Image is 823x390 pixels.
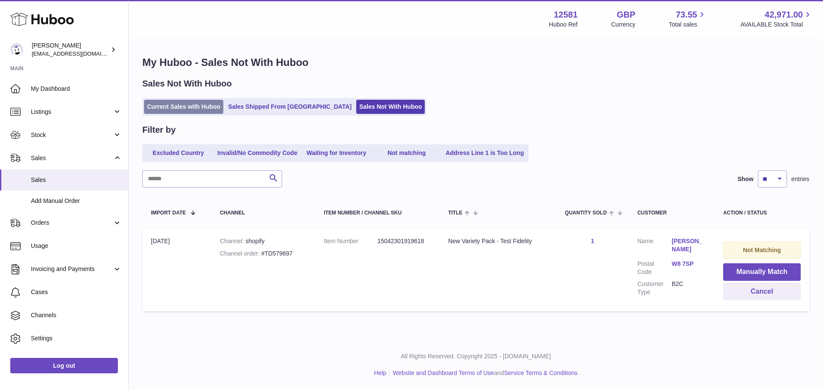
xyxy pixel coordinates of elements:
[637,210,706,216] div: Customer
[31,108,113,116] span: Listings
[740,21,813,29] span: AVAILABLE Stock Total
[144,100,223,114] a: Current Sales with Huboo
[220,210,307,216] div: Channel
[669,21,707,29] span: Total sales
[669,9,707,29] a: 73.55 Total sales
[372,146,441,160] a: Not matching
[765,9,803,21] span: 42,971.00
[723,283,801,301] button: Cancel
[676,9,697,21] span: 73.55
[611,21,636,29] div: Currency
[393,369,494,376] a: Website and Dashboard Terms of Use
[672,280,706,296] dd: B2C
[31,334,122,342] span: Settings
[31,131,113,139] span: Stock
[443,146,527,160] a: Address Line 1 is Too Long
[142,78,232,89] h2: Sales Not With Huboo
[637,237,672,256] dt: Name
[31,242,122,250] span: Usage
[324,237,377,245] dt: Item Number
[743,247,781,253] strong: Not Matching
[31,176,122,184] span: Sales
[135,352,816,360] p: All Rights Reserved. Copyright 2025 - [DOMAIN_NAME]
[554,9,578,21] strong: 12581
[672,237,706,253] a: [PERSON_NAME]
[302,146,371,160] a: Waiting for Inventory
[448,237,547,245] div: New Variety Pack - Test Fidelity
[220,250,307,258] div: #TD579697
[740,9,813,29] a: 42,971.00 AVAILABLE Stock Total
[142,56,809,69] h1: My Huboo - Sales Not With Huboo
[791,175,809,183] span: entries
[637,280,672,296] dt: Customer Type
[504,369,578,376] a: Service Terms & Conditions
[31,265,113,273] span: Invoicing and Payments
[10,43,23,56] img: rnash@drink-trip.com
[144,146,213,160] a: Excluded Country
[225,100,354,114] a: Sales Shipped From [GEOGRAPHIC_DATA]
[448,210,462,216] span: Title
[377,237,431,245] dd: 15042301919618
[374,369,387,376] a: Help
[549,21,578,29] div: Huboo Ref
[31,197,122,205] span: Add Manual Order
[591,238,594,244] a: 1
[214,146,300,160] a: Invalid/No Commodity Code
[31,288,122,296] span: Cases
[324,210,431,216] div: Item Number / Channel SKU
[32,50,126,57] span: [EMAIL_ADDRESS][DOMAIN_NAME]
[32,42,109,58] div: [PERSON_NAME]
[220,238,246,244] strong: Channel
[565,210,607,216] span: Quantity Sold
[390,369,577,377] li: and
[356,100,425,114] a: Sales Not With Huboo
[672,260,706,268] a: W8 7SP
[31,311,122,319] span: Channels
[31,219,113,227] span: Orders
[220,250,261,257] strong: Channel order
[10,358,118,373] a: Log out
[31,154,113,162] span: Sales
[723,263,801,281] button: Manually Match
[142,124,176,136] h2: Filter by
[637,260,672,276] dt: Postal Code
[220,237,307,245] div: shopify
[738,175,754,183] label: Show
[617,9,635,21] strong: GBP
[151,210,186,216] span: Import date
[31,85,122,93] span: My Dashboard
[142,229,211,311] td: [DATE]
[723,210,801,216] div: Action / Status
